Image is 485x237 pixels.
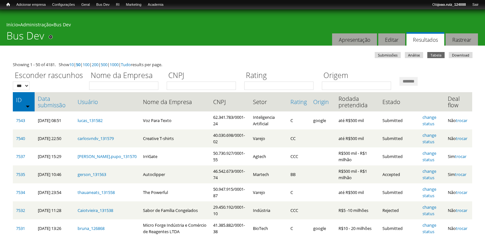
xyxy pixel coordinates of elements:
h1: Bus Dev [6,30,44,46]
td: 29.450.192/0001-10 [210,201,250,219]
a: 7531 [16,225,25,231]
td: Rejected [379,201,419,219]
td: Submitted [379,129,419,147]
td: CCC [287,147,310,165]
th: Estado [379,92,419,111]
a: Academia [145,2,167,8]
label: Rating [244,70,318,82]
a: Adicionar empresa [13,2,49,8]
div: Showing 1 - 50 of 4181. Show | | | | | | results per page. [13,61,472,68]
td: Creative T-shirts [140,129,210,147]
a: 500 [101,62,107,67]
td: Submitted [379,111,419,129]
th: Setor [250,92,287,111]
td: The Powerful [140,183,210,201]
td: até R$500 mil [335,183,379,201]
a: 7535 [16,171,25,177]
a: 7537 [16,154,25,159]
th: Rodada pretendida [335,92,379,111]
td: Autoclipper [140,165,210,183]
a: 1000 [110,62,119,67]
td: Agtech [250,147,287,165]
td: Sim [445,147,472,165]
a: Início [3,2,13,8]
a: Administração [20,22,51,28]
td: [DATE] 08:51 [35,111,74,129]
td: Não [445,129,472,147]
td: Sabor de Família Congelados [140,201,210,219]
td: IrriGate [140,147,210,165]
a: trocar [456,207,467,213]
td: CCC [287,201,310,219]
td: 50.947.915/0001-87 [210,183,250,201]
a: trocar [455,171,466,177]
td: Não [445,201,472,219]
a: change status [422,132,436,145]
a: trocar [456,136,467,141]
a: Data submissão [38,95,71,108]
th: CNPJ [210,92,250,111]
td: Sim [445,165,472,183]
td: [DATE] 23:54 [35,183,74,201]
a: bruna_126868 [78,225,105,231]
div: » » [6,22,479,30]
label: Nome da Empresa [89,70,163,82]
a: Apresentação [332,33,377,46]
td: 62.341.783/0001-24 [210,111,250,129]
label: Origem [322,70,395,82]
td: Inteligencia Artificial [250,111,287,129]
a: Análise [405,52,423,58]
a: Editar [378,33,405,46]
td: Submitted [379,147,419,165]
th: Nome da Empresa [140,92,210,111]
a: change status [422,204,436,216]
a: gerson_131563 [78,171,106,177]
a: Resultados [406,32,444,46]
a: Olájoao.ruiz_124888 [429,2,469,8]
a: Marketing [123,2,145,8]
td: [DATE] 10:46 [35,165,74,183]
td: Não [445,183,472,201]
td: Varejo [250,129,287,147]
td: Accepted [379,165,419,183]
a: 7532 [16,207,25,213]
td: [DATE] 22:50 [35,129,74,147]
a: trocar [455,154,466,159]
a: change status [422,168,436,180]
a: Configurações [49,2,78,8]
td: Não [445,111,472,129]
td: R$500 mil - R$1 milhão [335,147,379,165]
a: Caiotvieira_131538 [78,207,113,213]
td: Voz Para Texto [140,111,210,129]
a: Origin [313,99,332,105]
a: ID [16,97,31,103]
a: Tabela [427,52,445,58]
a: Bus Dev [93,2,113,8]
a: trocar [456,225,467,231]
td: 40.030.698/0001-02 [210,129,250,147]
td: BB [287,165,310,183]
td: 50.730.927/0001-55 [210,147,250,165]
a: trocar [456,189,467,195]
a: change status [422,114,436,127]
a: Submissões [375,52,401,58]
td: até R$500 mil [335,129,379,147]
img: ordem crescente [26,104,30,108]
span: Início [6,2,10,7]
a: change status [422,222,436,234]
a: 10 [69,62,74,67]
a: thauaneats_131558 [78,189,115,195]
a: Download [449,52,472,58]
td: R$5 -10 milhões [335,201,379,219]
td: google [310,111,335,129]
a: change status [422,186,436,198]
td: até R$500 mil [335,111,379,129]
td: Martech [250,165,287,183]
td: [DATE] 15:29 [35,147,74,165]
td: Indústria [250,201,287,219]
td: Submitted [379,183,419,201]
a: Sair [469,2,482,8]
td: R$500 mil - R$1 milhão [335,165,379,183]
a: 7540 [16,136,25,141]
td: [DATE] 11:28 [35,201,74,219]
